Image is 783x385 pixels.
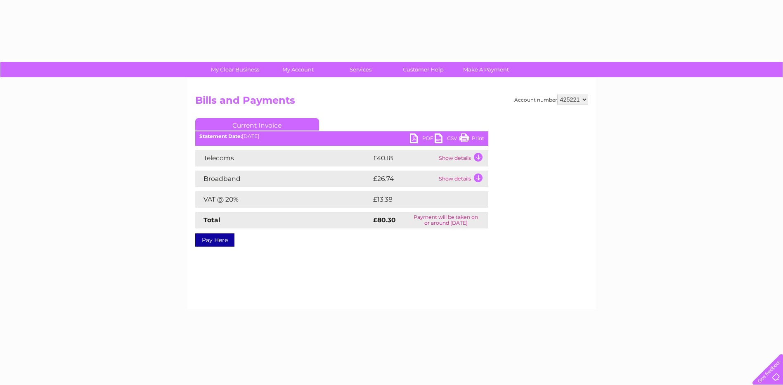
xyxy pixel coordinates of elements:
a: Services [326,62,395,77]
td: Show details [437,150,488,166]
a: Make A Payment [452,62,520,77]
a: My Account [264,62,332,77]
div: Account number [514,95,588,105]
a: My Clear Business [201,62,269,77]
a: Print [459,133,484,145]
a: Current Invoice [195,118,319,131]
strong: Total [203,216,220,224]
td: Show details [437,171,488,187]
a: PDF [410,133,435,145]
a: Pay Here [195,233,234,247]
h2: Bills and Payments [195,95,588,110]
td: Payment will be taken on or around [DATE] [404,212,488,228]
strong: £80.30 [373,216,396,224]
td: VAT @ 20% [195,191,371,208]
a: CSV [435,133,459,145]
td: £13.38 [371,191,471,208]
a: Customer Help [389,62,457,77]
b: Statement Date: [199,133,242,139]
td: Telecoms [195,150,371,166]
td: £26.74 [371,171,437,187]
td: £40.18 [371,150,437,166]
div: [DATE] [195,133,488,139]
td: Broadband [195,171,371,187]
